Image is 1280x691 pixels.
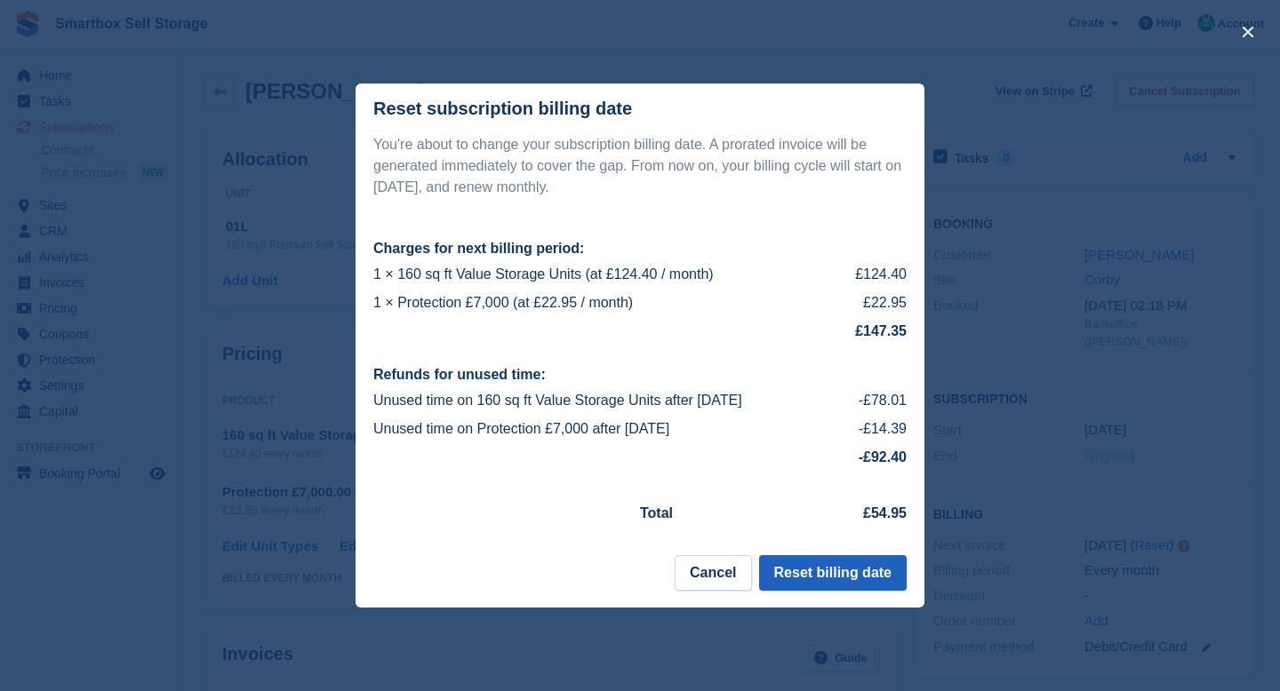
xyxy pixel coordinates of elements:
[863,505,907,520] strong: £54.95
[373,415,845,443] td: Unused time on Protection £7,000 after [DATE]
[1234,18,1262,46] button: close
[373,134,907,198] p: You're about to change your subscription billing date. A prorated invoice will be generated immed...
[373,367,907,383] h2: Refunds for unused time:
[373,386,845,415] td: Unused time on 160 sq ft Value Storage Units after [DATE]
[859,449,907,465] strong: -£92.40
[373,99,632,119] div: Reset subscription billing date
[836,289,907,317] td: £22.95
[845,415,907,443] td: -£14.39
[855,323,907,338] strong: £147.35
[373,289,836,317] td: 1 × Protection £7,000 (at £22.95 / month)
[836,260,907,289] td: £124.40
[759,555,907,591] button: Reset billing date
[845,386,907,415] td: -£78.01
[373,260,836,289] td: 1 × 160 sq ft Value Storage Units (at £124.40 / month)
[640,505,673,520] strong: Total
[373,241,907,257] h2: Charges for next billing period:
[675,555,751,591] button: Cancel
